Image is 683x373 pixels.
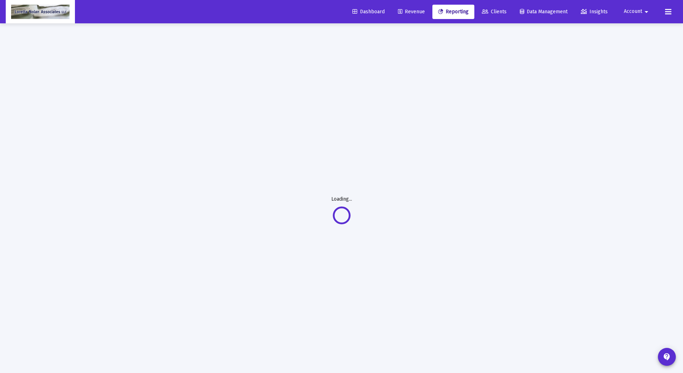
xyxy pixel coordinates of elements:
[347,5,390,19] a: Dashboard
[432,5,474,19] a: Reporting
[392,5,431,19] a: Revenue
[615,4,659,19] button: Account
[581,9,608,15] span: Insights
[642,5,651,19] mat-icon: arrow_drop_down
[482,9,507,15] span: Clients
[398,9,425,15] span: Revenue
[624,9,642,15] span: Account
[514,5,573,19] a: Data Management
[352,9,385,15] span: Dashboard
[520,9,568,15] span: Data Management
[663,353,671,361] mat-icon: contact_support
[438,9,469,15] span: Reporting
[476,5,512,19] a: Clients
[575,5,613,19] a: Insights
[11,5,70,19] img: Dashboard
